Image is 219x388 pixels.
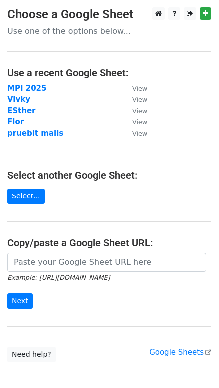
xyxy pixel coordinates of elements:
[122,106,147,115] a: View
[122,129,147,138] a: View
[7,84,46,93] a: MPI 2025
[7,169,211,181] h4: Select another Google Sheet:
[7,189,45,204] a: Select...
[132,130,147,137] small: View
[122,117,147,126] a: View
[7,67,211,79] h4: Use a recent Google Sheet:
[7,347,56,362] a: Need help?
[122,84,147,93] a: View
[132,118,147,126] small: View
[7,274,110,281] small: Example: [URL][DOMAIN_NAME]
[7,253,206,272] input: Paste your Google Sheet URL here
[7,106,35,115] a: ESther
[7,7,211,22] h3: Choose a Google Sheet
[7,129,63,138] a: pruebit mails
[7,95,30,104] a: Vivky
[132,85,147,92] small: View
[7,26,211,36] p: Use one of the options below...
[149,348,211,357] a: Google Sheets
[132,96,147,103] small: View
[7,117,24,126] a: Flor
[7,293,33,309] input: Next
[122,95,147,104] a: View
[7,237,211,249] h4: Copy/paste a Google Sheet URL:
[132,107,147,115] small: View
